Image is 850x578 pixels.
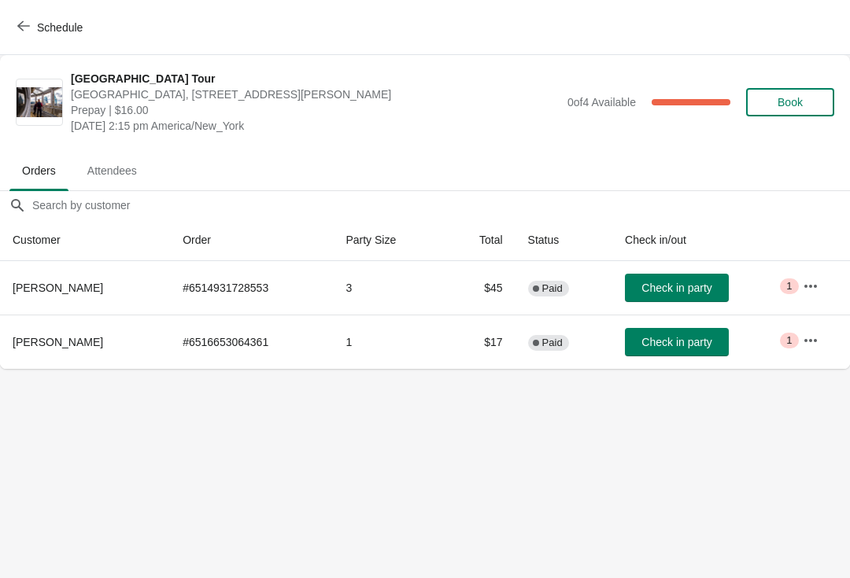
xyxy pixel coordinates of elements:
td: 3 [333,261,444,315]
button: Check in party [625,328,729,356]
input: Search by customer [31,191,850,219]
span: 1 [786,334,792,347]
button: Check in party [625,274,729,302]
span: Paid [542,282,563,295]
span: [GEOGRAPHIC_DATA], [STREET_ADDRESS][PERSON_NAME] [71,87,560,102]
td: $45 [444,261,515,315]
span: [GEOGRAPHIC_DATA] Tour [71,71,560,87]
th: Status [516,219,612,261]
span: [DATE] 2:15 pm America/New_York [71,118,560,134]
td: # 6516653064361 [170,315,333,369]
span: Check in party [641,282,711,294]
img: City Hall Tower Tour [17,87,62,118]
span: [PERSON_NAME] [13,336,103,348]
span: Check in party [641,336,711,348]
th: Total [444,219,515,261]
th: Order [170,219,333,261]
button: Book [746,88,834,116]
span: Attendees [75,156,150,185]
td: # 6514931728553 [170,261,333,315]
span: Orders [9,156,68,185]
span: Paid [542,337,563,349]
span: [PERSON_NAME] [13,282,103,294]
td: 1 [333,315,444,369]
span: Book [778,96,803,109]
th: Check in/out [612,219,790,261]
span: 0 of 4 Available [567,96,636,109]
span: Prepay | $16.00 [71,102,560,118]
span: Schedule [37,21,83,34]
button: Schedule [8,13,95,42]
span: 1 [786,280,792,293]
th: Party Size [333,219,444,261]
td: $17 [444,315,515,369]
